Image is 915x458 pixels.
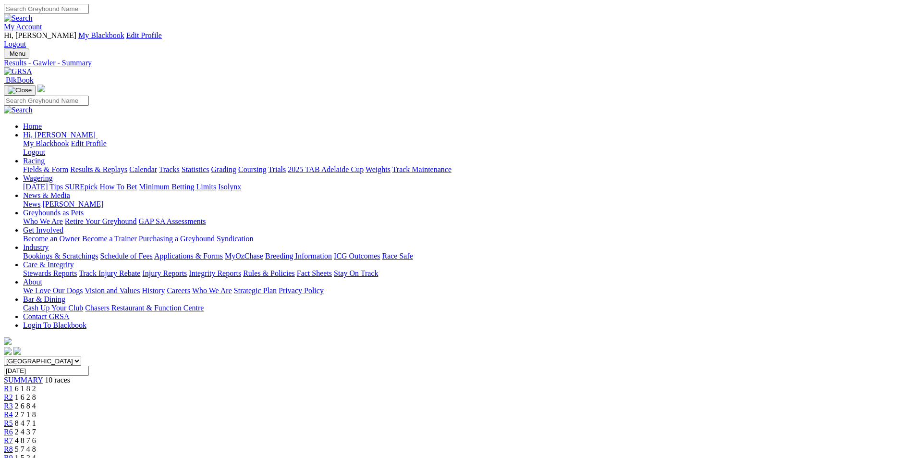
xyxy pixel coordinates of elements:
[23,252,911,260] div: Industry
[23,183,911,191] div: Wagering
[23,321,86,329] a: Login To Blackbook
[23,165,68,173] a: Fields & Form
[15,402,36,410] span: 2 6 8 4
[85,286,140,295] a: Vision and Values
[23,200,911,209] div: News & Media
[15,436,36,445] span: 4 8 7 6
[65,183,98,191] a: SUREpick
[23,243,49,251] a: Industry
[8,87,32,94] img: Close
[243,269,295,277] a: Rules & Policies
[42,200,103,208] a: [PERSON_NAME]
[23,139,911,157] div: Hi, [PERSON_NAME]
[23,269,911,278] div: Care & Integrity
[10,50,25,57] span: Menu
[100,252,152,260] a: Schedule of Fees
[23,235,80,243] a: Become an Owner
[4,376,43,384] a: SUMMARY
[334,269,378,277] a: Stay On Track
[211,165,236,173] a: Grading
[4,436,13,445] a: R7
[23,157,45,165] a: Racing
[23,278,42,286] a: About
[15,393,36,401] span: 1 6 2 8
[23,209,84,217] a: Greyhounds as Pets
[23,286,911,295] div: About
[23,191,70,199] a: News & Media
[182,165,209,173] a: Statistics
[217,235,253,243] a: Syndication
[139,183,216,191] a: Minimum Betting Limits
[15,428,36,436] span: 2 4 3 7
[4,410,13,419] span: R4
[4,67,32,76] img: GRSA
[238,165,267,173] a: Coursing
[100,183,137,191] a: How To Bet
[15,384,36,393] span: 6 1 8 2
[23,286,83,295] a: We Love Our Dogs
[218,183,241,191] a: Isolynx
[23,260,74,269] a: Care & Integrity
[4,40,26,48] a: Logout
[297,269,332,277] a: Fact Sheets
[159,165,180,173] a: Tracks
[234,286,277,295] a: Strategic Plan
[23,269,77,277] a: Stewards Reports
[45,376,70,384] span: 10 races
[142,286,165,295] a: History
[78,31,124,39] a: My Blackbook
[23,122,42,130] a: Home
[4,419,13,427] a: R5
[82,235,137,243] a: Become a Trainer
[126,31,162,39] a: Edit Profile
[189,269,241,277] a: Integrity Reports
[4,96,89,106] input: Search
[265,252,332,260] a: Breeding Information
[23,139,69,148] a: My Blackbook
[4,445,13,453] a: R8
[23,131,98,139] a: Hi, [PERSON_NAME]
[4,23,42,31] a: My Account
[85,304,204,312] a: Chasers Restaurant & Function Centre
[71,139,107,148] a: Edit Profile
[4,384,13,393] span: R1
[288,165,364,173] a: 2025 TAB Adelaide Cup
[23,235,911,243] div: Get Involved
[23,131,96,139] span: Hi, [PERSON_NAME]
[4,59,911,67] a: Results - Gawler - Summary
[4,31,911,49] div: My Account
[4,393,13,401] a: R2
[23,165,911,174] div: Racing
[366,165,390,173] a: Weights
[23,217,911,226] div: Greyhounds as Pets
[23,252,98,260] a: Bookings & Scratchings
[4,49,29,59] button: Toggle navigation
[65,217,137,225] a: Retire Your Greyhound
[4,76,34,84] a: BlkBook
[129,165,157,173] a: Calendar
[139,217,206,225] a: GAP SA Assessments
[23,200,40,208] a: News
[279,286,324,295] a: Privacy Policy
[13,347,21,355] img: twitter.svg
[4,366,89,376] input: Select date
[70,165,127,173] a: Results & Replays
[23,312,69,321] a: Contact GRSA
[4,14,33,23] img: Search
[23,148,45,156] a: Logout
[4,347,12,355] img: facebook.svg
[4,428,13,436] a: R6
[4,402,13,410] a: R3
[23,183,63,191] a: [DATE] Tips
[4,4,89,14] input: Search
[79,269,140,277] a: Track Injury Rebate
[4,31,76,39] span: Hi, [PERSON_NAME]
[167,286,190,295] a: Careers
